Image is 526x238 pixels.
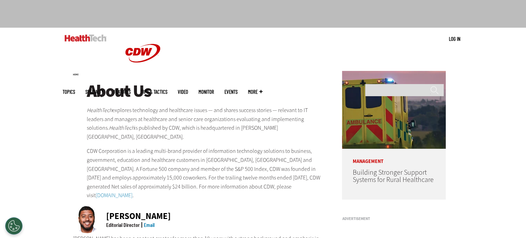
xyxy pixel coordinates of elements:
p: Management [342,149,446,164]
div: Cookies Settings [5,217,22,235]
div: Keywords by Traffic [76,41,117,45]
a: Video [178,89,188,94]
span: Topics [63,89,75,94]
a: Building Stronger Support Systems for Rural Healthcare [352,168,433,184]
button: Open Preferences [5,217,22,235]
p: explores technology and healthcare issues — and shares success stories — relevant to IT leaders a... [87,106,324,141]
a: [DOMAIN_NAME] [96,192,132,199]
em: HealthTech [109,124,134,131]
div: v 4.0.25 [19,11,34,17]
img: logo_orange.svg [11,11,17,17]
p: CDW Corporation is a leading multi-brand provider of information technology solutions to business... [87,147,324,200]
img: tab_domain_overview_orange.svg [19,40,24,46]
a: MonITor [199,89,214,94]
a: Events [224,89,238,94]
span: More [248,89,262,94]
img: website_grey.svg [11,18,17,24]
img: Home [65,35,107,42]
a: Log in [449,36,460,42]
a: CDW [117,73,169,81]
a: Email [144,221,155,228]
img: tab_keywords_by_traffic_grey.svg [69,40,74,46]
a: Tips & Tactics [141,89,167,94]
img: Home [117,28,169,79]
div: [PERSON_NAME] [106,212,171,220]
em: HealthTech [87,107,112,114]
div: Editorial Director [106,222,140,228]
a: Features [114,89,131,94]
div: Domain: [DOMAIN_NAME] [18,18,76,24]
span: Specialty [85,89,103,94]
div: User menu [449,35,460,43]
h3: Advertisement [342,217,446,221]
div: Domain Overview [26,41,62,45]
img: ambulance driving down country road at sunset [342,71,446,149]
img: Ricky Ribeiro [73,205,101,233]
